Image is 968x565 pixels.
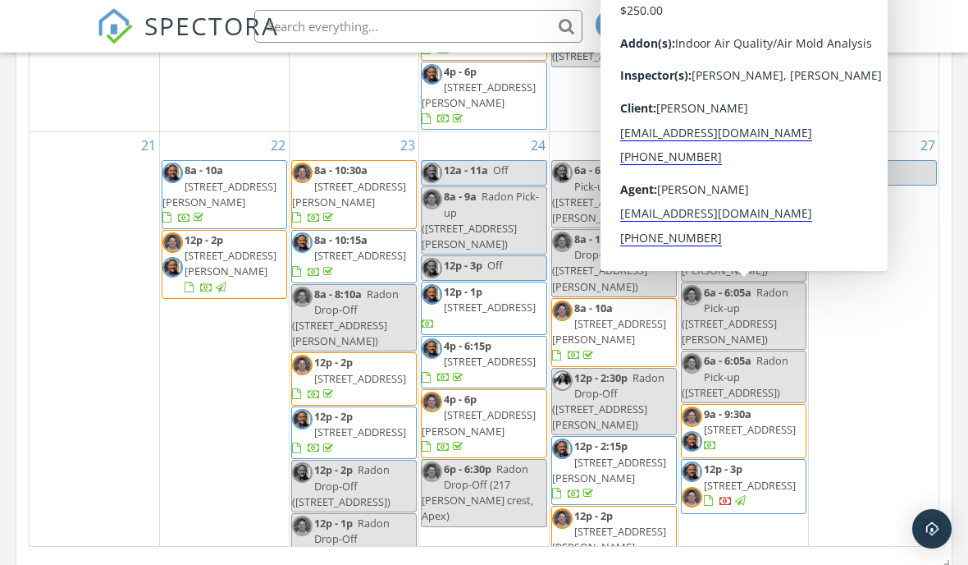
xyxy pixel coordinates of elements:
img: img_1653.jpg [292,163,313,183]
a: 4p - 6p [STREET_ADDRESS][PERSON_NAME] [421,62,546,131]
a: 4p - 6p [STREET_ADDRESS][PERSON_NAME] [422,392,536,454]
span: Radon Drop-Off ([STREET_ADDRESS]) [292,462,390,508]
span: 6a - 6:05a [704,285,751,300]
span: Radon Drop-Off (217 [PERSON_NAME] crest, Apex) [422,462,533,524]
span: Off [493,163,509,177]
span: 4p - 6p [444,392,477,407]
img: img_0553.jpeg [162,163,183,183]
span: 6a - 6:15a [574,163,622,177]
img: img_1653.jpg [682,353,702,374]
span: [STREET_ADDRESS] [314,425,406,439]
span: 8a - 10a [185,163,223,177]
img: img_0553.jpeg [682,163,702,183]
img: img_1653.jpg [552,508,573,529]
img: img_0553.jpeg [422,64,442,85]
img: img_1653.jpg [552,301,573,321]
img: The Best Home Inspection Software - Spectora [97,8,133,44]
a: Go to September 23, 2025 [397,132,418,158]
img: img_1653.jpg [682,407,702,427]
span: 8a - 10a [574,301,613,315]
img: img_1653.jpg [422,392,442,412]
img: img_1653.jpg [552,232,573,252]
a: 8a - 10a [STREET_ADDRESS][PERSON_NAME] [551,298,677,367]
span: Off [487,258,503,273]
a: 4p - 6:15p [STREET_ADDRESS] [422,338,536,384]
img: img_1653.jpg [292,516,313,536]
a: Go to September 24, 2025 [527,132,549,158]
span: [STREET_ADDRESS] [704,478,796,493]
span: 8a - 10:15a [314,232,368,247]
span: Radon Pick-up ([STREET_ADDRESS][PERSON_NAME]) [682,216,788,278]
span: 4p - 6p [444,64,477,79]
img: tinsley_2024_171.jpg [552,370,573,391]
span: 9a - 9:30a [704,407,751,421]
span: 4p - 6:15p [444,338,491,353]
span: 8a - 8:10a [314,287,362,301]
img: img_1653.jpg [422,462,442,482]
span: [STREET_ADDRESS][PERSON_NAME] [422,80,536,110]
span: 12p - 2p [314,409,353,424]
a: Go to September 22, 2025 [267,132,289,158]
input: Search everything... [254,10,582,43]
span: Radon Pick-up ([STREET_ADDRESS][PERSON_NAME]) [422,189,539,251]
span: 12p - 2:15p [574,439,628,453]
span: [STREET_ADDRESS] [444,354,536,369]
span: [STREET_ADDRESS][PERSON_NAME] [422,407,536,438]
span: 12p - 1p [444,284,482,299]
span: Radon Pick-up ([STREET_ADDRESS][PERSON_NAME]) [682,285,788,347]
a: Go to September 27, 2025 [917,132,938,158]
a: 9a - 9:30a [STREET_ADDRESS] [704,407,796,452]
span: [STREET_ADDRESS][PERSON_NAME] [552,455,666,485]
img: img_0553.jpeg [292,462,313,483]
span: [STREET_ADDRESS][PERSON_NAME] [552,524,666,554]
a: 4p - 6p [STREET_ADDRESS][PERSON_NAME] [422,64,536,126]
img: img_0553.jpeg [552,439,573,459]
span: [STREET_ADDRESS] [314,371,406,386]
span: [STREET_ADDRESS] [704,422,796,437]
a: 12p - 2p [STREET_ADDRESS][PERSON_NAME] [162,230,287,299]
span: 12p - 2p [185,232,223,247]
span: 8a - 10:30a [314,163,368,177]
a: 12p - 2p [STREET_ADDRESS] [292,355,406,401]
img: img_0553.jpeg [422,284,442,305]
img: img_0553.jpeg [682,216,702,237]
a: 8a - 10:15a [STREET_ADDRESS] [291,230,417,283]
span: Radon Pick-up ([STREET_ADDRESS]) [682,163,788,209]
span: [STREET_ADDRESS] [314,248,406,263]
a: 12p - 3p [STREET_ADDRESS] [681,459,806,513]
span: [STREET_ADDRESS] [444,300,536,315]
img: img_0553.jpeg [422,163,442,183]
span: 12a - 11a [444,163,488,177]
a: 12p - 2p [STREET_ADDRESS] [292,409,406,455]
span: 6a - 6:05a [704,216,751,231]
a: 12p - 1p [STREET_ADDRESS] [422,284,536,330]
a: 8a - 10a [STREET_ADDRESS][PERSON_NAME] [552,301,666,363]
img: img_0553.jpeg [292,409,313,429]
span: 12p - 2:30p [574,370,628,385]
a: 12p - 2p [STREET_ADDRESS] [291,407,417,460]
a: 4p - 6:15p [STREET_ADDRESS] [421,336,546,389]
span: Radon Pick-up ([STREET_ADDRESS]) [682,353,788,399]
div: Guardian Inspections [728,26,861,43]
a: 8a - 10a [STREET_ADDRESS][PERSON_NAME] [162,163,276,225]
span: Radon Drop-Off ([STREET_ADDRESS][PERSON_NAME]) [292,287,399,349]
a: 12p - 2:15p [STREET_ADDRESS][PERSON_NAME] [551,436,677,505]
img: img_1653.jpg [422,189,442,209]
span: SPECTORA [144,8,279,43]
a: Go to September 21, 2025 [138,132,159,158]
span: 12p - 2p [314,355,353,370]
a: 8a - 10:30a [STREET_ADDRESS][PERSON_NAME] [291,160,417,229]
img: img_0553.jpeg [162,257,183,278]
img: img_1653.jpg [292,355,313,375]
a: 8a - 10a [STREET_ADDRESS][PERSON_NAME] [162,160,287,229]
a: 12p - 1p [STREET_ADDRESS] [421,282,546,335]
img: img_0553.jpeg [552,163,573,183]
img: img_1653.jpg [162,232,183,253]
span: 6p - 6:30p [444,462,491,476]
a: 8a - 10:30a [STREET_ADDRESS][PERSON_NAME] [292,163,406,225]
span: 12a [833,163,852,177]
img: img_0553.jpeg [682,431,702,452]
span: 12p - 1p [314,516,353,531]
img: img_0553.jpeg [422,338,442,359]
a: SPECTORA [97,22,279,57]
